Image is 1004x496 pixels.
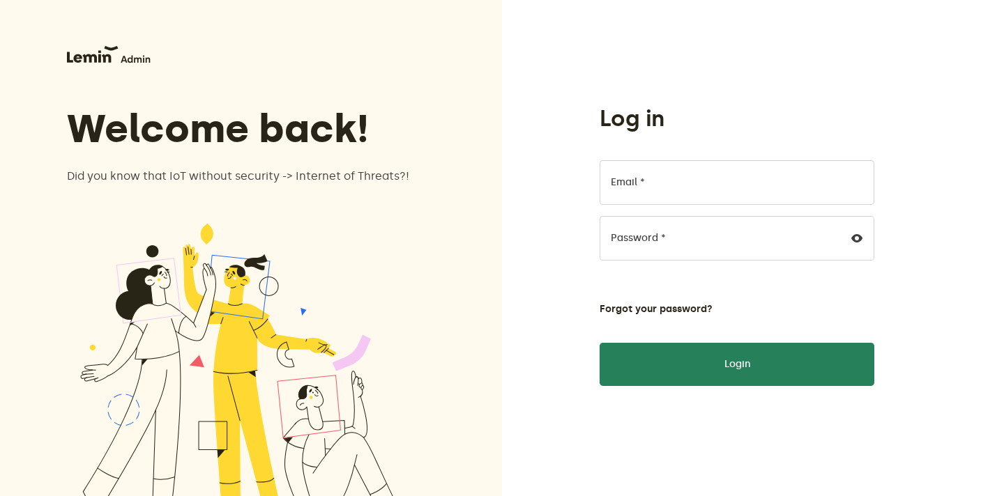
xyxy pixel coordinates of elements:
button: Login [600,343,874,386]
button: Forgot your password? [600,304,713,315]
input: Email * [600,160,874,205]
h1: Log in [600,104,664,132]
label: Password * [611,233,666,244]
img: Lemin logo [67,46,151,63]
p: Did you know that IoT without security -> Internet of Threats?! [67,168,427,185]
label: Email * [611,177,645,188]
h3: Welcome back! [67,107,427,151]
